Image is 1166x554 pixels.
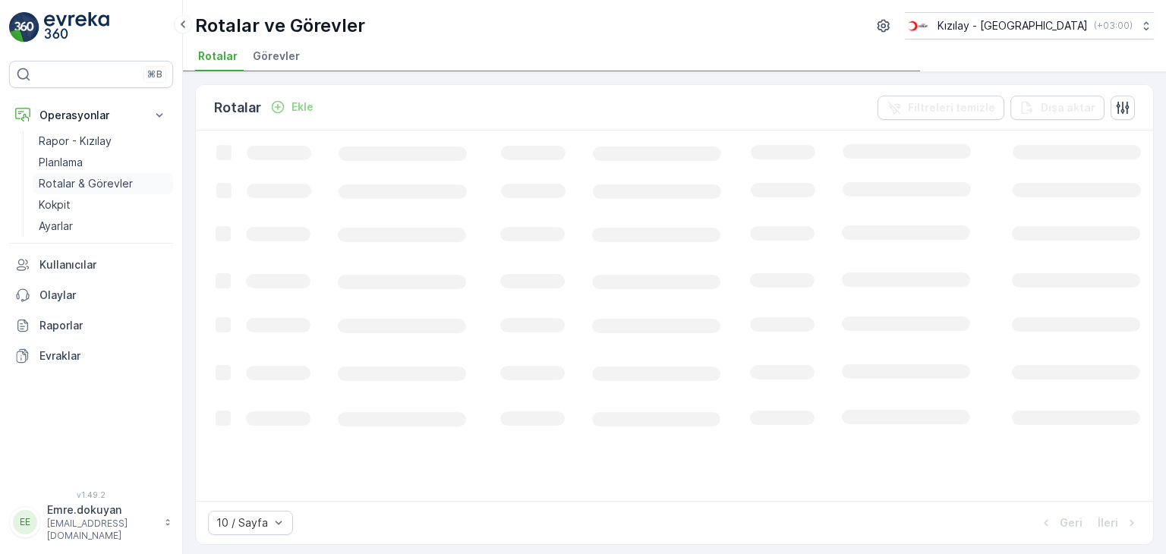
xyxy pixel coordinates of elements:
p: ⌘B [147,68,162,80]
button: Dışa aktar [1010,96,1105,120]
a: Rotalar & Görevler [33,173,173,194]
p: [EMAIL_ADDRESS][DOMAIN_NAME] [47,518,156,542]
button: Filtreleri temizle [878,96,1004,120]
p: Geri [1060,515,1082,530]
span: v 1.49.2 [9,490,173,499]
button: İleri [1096,514,1141,532]
p: Planlama [39,155,83,170]
p: Ayarlar [39,219,73,234]
p: Olaylar [39,288,167,303]
p: Kızılay - [GEOGRAPHIC_DATA] [938,18,1088,33]
p: Operasyonlar [39,108,143,123]
p: Ekle [291,99,314,115]
p: Raporlar [39,318,167,333]
span: Rotalar [198,49,238,64]
div: EE [13,510,37,534]
a: Olaylar [9,280,173,310]
p: Dışa aktar [1041,100,1095,115]
a: Planlama [33,152,173,173]
img: k%C4%B1z%C4%B1lay_D5CCths_t1JZB0k.png [905,17,931,34]
p: Emre.dokuyan [47,502,156,518]
p: Evraklar [39,348,167,364]
img: logo [9,12,39,42]
a: Evraklar [9,341,173,371]
button: Ekle [264,98,320,116]
p: İleri [1098,515,1118,530]
span: Görevler [253,49,300,64]
p: Rapor - Kızılay [39,134,112,149]
button: EEEmre.dokuyan[EMAIL_ADDRESS][DOMAIN_NAME] [9,502,173,542]
p: Rotalar [214,97,261,118]
a: Ayarlar [33,216,173,237]
p: Kokpit [39,197,71,212]
p: Rotalar & Görevler [39,176,133,191]
p: Filtreleri temizle [908,100,995,115]
a: Raporlar [9,310,173,341]
button: Geri [1037,514,1084,532]
img: logo_light-DOdMpM7g.png [44,12,109,42]
a: Rapor - Kızılay [33,131,173,152]
button: Operasyonlar [9,100,173,131]
p: ( +03:00 ) [1094,20,1133,32]
a: Kullanıcılar [9,250,173,280]
p: Rotalar ve Görevler [195,14,365,38]
button: Kızılay - [GEOGRAPHIC_DATA](+03:00) [905,12,1154,39]
p: Kullanıcılar [39,257,167,272]
a: Kokpit [33,194,173,216]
